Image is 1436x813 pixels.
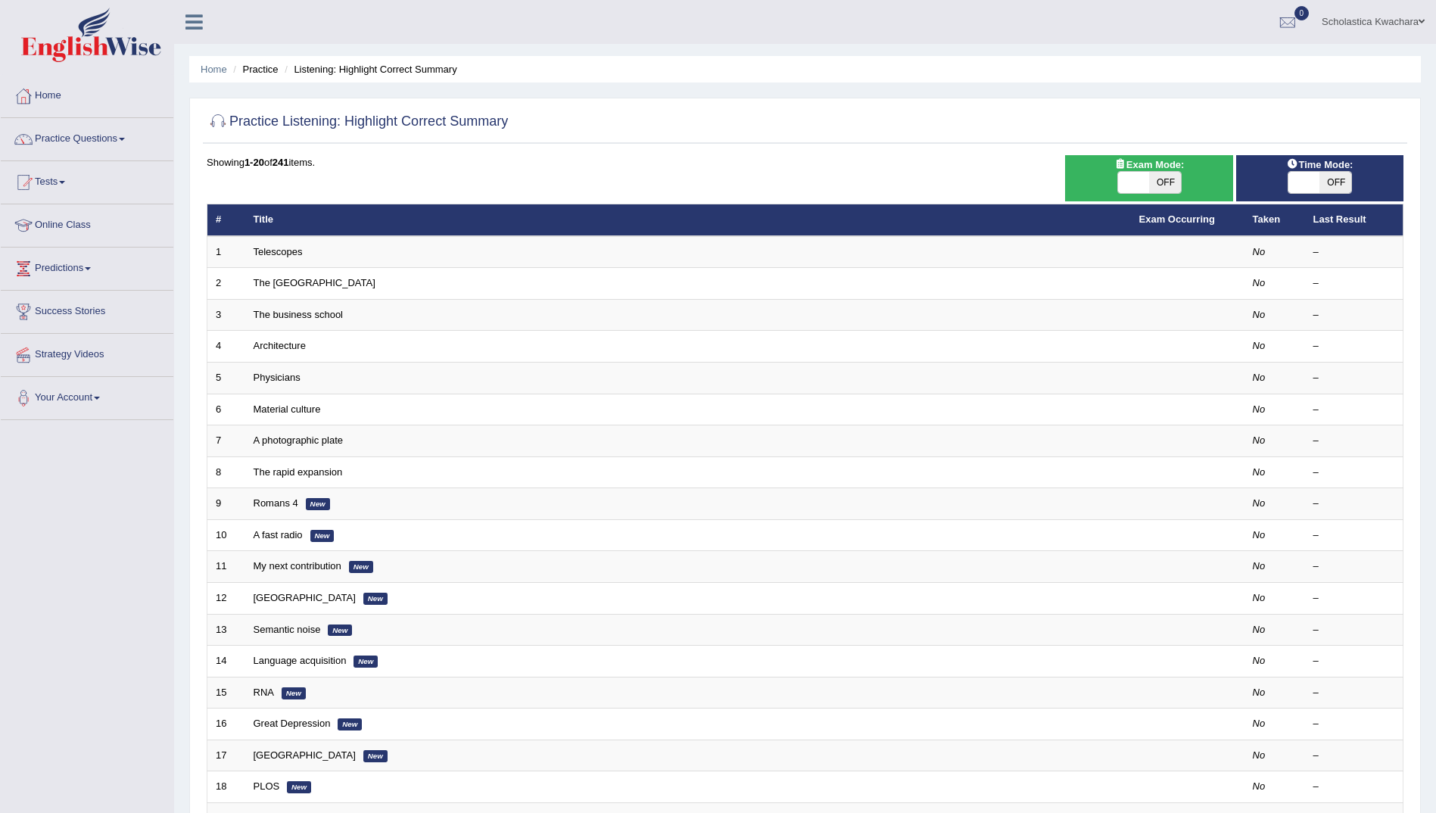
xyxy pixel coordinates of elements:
[1,118,173,156] a: Practice Questions
[207,519,245,551] td: 10
[207,677,245,709] td: 15
[254,529,303,540] a: A fast radio
[207,488,245,520] td: 9
[1305,204,1403,236] th: Last Result
[1313,749,1395,763] div: –
[1139,213,1215,225] a: Exam Occurring
[254,592,356,603] a: [GEOGRAPHIC_DATA]
[1313,434,1395,448] div: –
[1313,497,1395,511] div: –
[1313,780,1395,794] div: –
[1149,172,1181,193] span: OFF
[1253,780,1266,792] em: No
[207,551,245,583] td: 11
[1253,560,1266,572] em: No
[1319,172,1351,193] span: OFF
[207,456,245,488] td: 8
[207,268,245,300] td: 2
[207,204,245,236] th: #
[1,248,173,285] a: Predictions
[1313,466,1395,480] div: –
[1253,277,1266,288] em: No
[1253,749,1266,761] em: No
[1313,686,1395,700] div: –
[1313,591,1395,606] div: –
[1313,559,1395,574] div: –
[1313,339,1395,354] div: –
[1313,623,1395,637] div: –
[207,771,245,803] td: 18
[1313,717,1395,731] div: –
[207,582,245,614] td: 12
[1,334,173,372] a: Strategy Videos
[229,62,278,76] li: Practice
[254,309,344,320] a: The business school
[349,561,373,573] em: New
[1,291,173,329] a: Success Stories
[254,340,306,351] a: Architecture
[207,709,245,740] td: 16
[1253,624,1266,635] em: No
[254,246,303,257] a: Telescopes
[310,530,335,542] em: New
[1253,718,1266,729] em: No
[306,498,330,510] em: New
[1,377,173,415] a: Your Account
[207,614,245,646] td: 13
[1253,592,1266,603] em: No
[1,204,173,242] a: Online Class
[207,646,245,677] td: 14
[1253,497,1266,509] em: No
[1313,245,1395,260] div: –
[207,394,245,425] td: 6
[201,64,227,75] a: Home
[1280,157,1359,173] span: Time Mode:
[1253,372,1266,383] em: No
[254,497,298,509] a: Romans 4
[245,204,1131,236] th: Title
[254,560,341,572] a: My next contribution
[1313,308,1395,322] div: –
[207,740,245,771] td: 17
[1313,654,1395,668] div: –
[1253,246,1266,257] em: No
[254,466,343,478] a: The rapid expansion
[1253,466,1266,478] em: No
[254,372,301,383] a: Physicians
[338,718,362,730] em: New
[1313,371,1395,385] div: –
[1253,435,1266,446] em: No
[254,277,375,288] a: The [GEOGRAPHIC_DATA]
[254,435,344,446] a: A photographic plate
[273,157,289,168] b: 241
[207,425,245,457] td: 7
[1253,309,1266,320] em: No
[207,331,245,363] td: 4
[328,625,352,637] em: New
[1253,529,1266,540] em: No
[1253,687,1266,698] em: No
[254,655,347,666] a: Language acquisition
[1244,204,1305,236] th: Taken
[254,718,331,729] a: Great Depression
[254,403,321,415] a: Material culture
[1253,340,1266,351] em: No
[282,687,306,699] em: New
[363,750,388,762] em: New
[1253,655,1266,666] em: No
[207,299,245,331] td: 3
[1,75,173,113] a: Home
[287,781,311,793] em: New
[1313,528,1395,543] div: –
[254,687,274,698] a: RNA
[281,62,457,76] li: Listening: Highlight Correct Summary
[363,593,388,605] em: New
[207,363,245,394] td: 5
[1065,155,1232,201] div: Show exams occurring in exams
[254,780,280,792] a: PLOS
[207,155,1403,170] div: Showing of items.
[254,749,356,761] a: [GEOGRAPHIC_DATA]
[245,157,264,168] b: 1-20
[1294,6,1310,20] span: 0
[1253,403,1266,415] em: No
